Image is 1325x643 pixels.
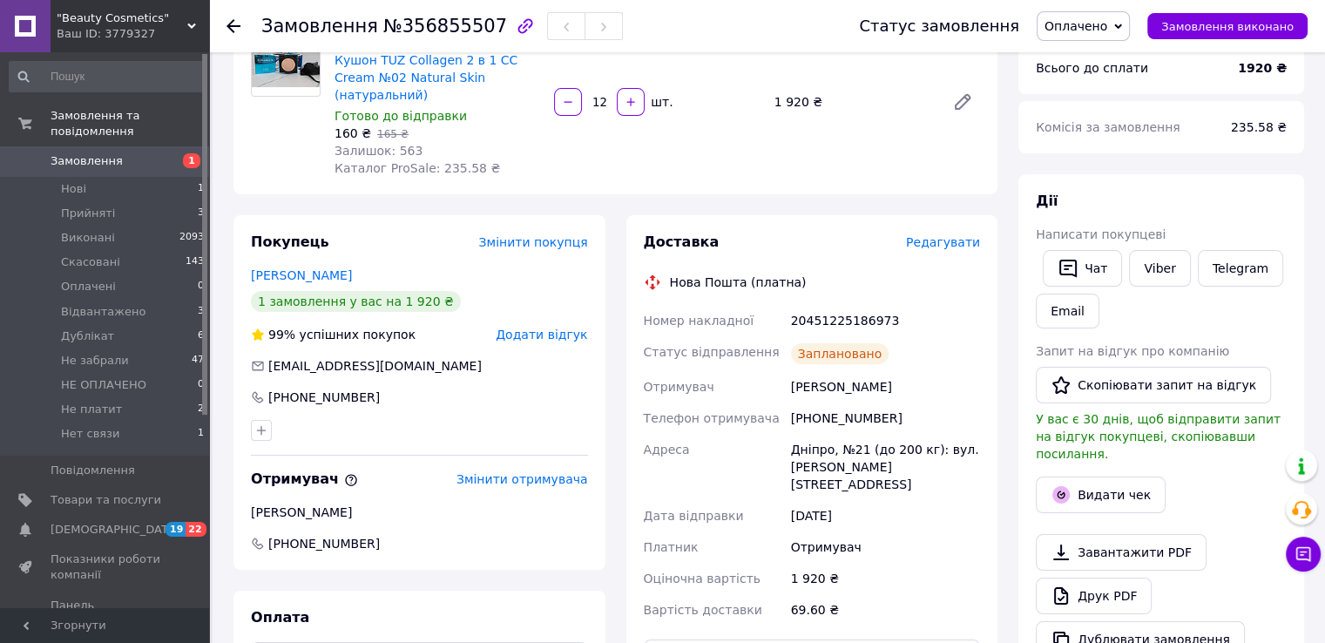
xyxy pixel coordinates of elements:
span: Покупець [251,234,329,250]
span: 1 [183,153,200,168]
span: 1 [198,426,204,442]
span: №356855507 [383,16,507,37]
div: Заплановано [791,343,889,364]
a: [PERSON_NAME] [251,268,352,282]
a: Друк PDF [1036,578,1152,614]
span: Виконані [61,230,115,246]
button: Email [1036,294,1099,328]
span: [DEMOGRAPHIC_DATA] [51,522,179,538]
span: Оплачено [1044,19,1107,33]
div: Статус замовлення [859,17,1019,35]
div: [PHONE_NUMBER] [788,403,984,434]
span: Редагувати [906,235,980,249]
span: Змінити отримувача [456,472,588,486]
span: 47 [192,353,204,369]
span: Адреса [644,443,690,457]
span: Отримувач [251,470,358,487]
span: Написати покупцеві [1036,227,1166,241]
span: Всього до сплати [1036,61,1148,75]
span: [PHONE_NUMBER] [267,535,382,552]
span: 235.58 ₴ [1231,120,1287,134]
div: Ваш ID: 3779327 [57,26,209,42]
span: Нові [61,181,86,197]
div: [PHONE_NUMBER] [267,389,382,406]
div: [PERSON_NAME] [788,371,984,403]
div: 1 920 ₴ [788,563,984,594]
div: Дніпро, №21 (до 200 кг): вул. [PERSON_NAME][STREET_ADDRESS] [788,434,984,500]
span: Доставка [644,234,720,250]
span: Вартість доставки [644,603,762,617]
span: Дублікат [61,328,114,344]
div: 20451225186973 [788,305,984,336]
span: 3 [198,206,204,221]
span: 6 [198,328,204,344]
div: 69.60 ₴ [788,594,984,626]
span: Каталог ProSale: 235.58 ₴ [335,161,500,175]
span: Змінити покупця [479,235,588,249]
span: Повідомлення [51,463,135,478]
div: [PERSON_NAME] [251,504,588,521]
span: У вас є 30 днів, щоб відправити запит на відгук покупцеві, скопіювавши посилання. [1036,412,1281,461]
span: Платник [644,540,699,554]
span: Телефон отримувача [644,411,780,425]
span: 0 [198,377,204,393]
span: Відвантажено [61,304,145,320]
button: Скопіювати запит на відгук [1036,367,1271,403]
div: успішних покупок [251,326,416,343]
span: Дії [1036,193,1058,209]
span: Замовлення [261,16,378,37]
span: Запит на відгук про компанію [1036,344,1229,358]
span: 22 [186,522,206,537]
img: Кушон TUZ Collagen 2 в 1 CC Cream №02 Natural Skin (натуральний) [252,37,320,88]
a: Редагувати [945,85,980,119]
a: Завантажити PDF [1036,534,1207,571]
span: 0 [198,279,204,294]
span: Номер накладної [644,314,754,328]
span: Скасовані [61,254,120,270]
span: Отримувач [644,380,714,394]
span: Нет связи [61,426,119,442]
div: 1 замовлення у вас на 1 920 ₴ [251,291,461,312]
a: Viber [1129,250,1190,287]
span: 2093 [179,230,204,246]
span: Прийняті [61,206,115,221]
span: 165 ₴ [377,128,409,140]
span: [EMAIL_ADDRESS][DOMAIN_NAME] [268,359,482,373]
span: 99% [268,328,295,342]
div: [DATE] [788,500,984,531]
a: Кушон TUZ Collagen 2 в 1 CC Cream №02 Natural Skin (натуральний) [335,53,517,102]
span: Показники роботи компанії [51,552,161,583]
span: Оплачені [61,279,116,294]
span: 3 [198,304,204,320]
span: Готово до відправки [335,109,467,123]
span: Товари та послуги [51,492,161,508]
span: Замовлення виконано [1161,20,1294,33]
div: 1 920 ₴ [767,90,938,114]
span: 160 ₴ [335,126,371,140]
div: Нова Пошта (платна) [666,274,811,291]
span: Статус відправлення [644,345,780,359]
button: Видати чек [1036,477,1166,513]
span: Замовлення [51,153,123,169]
div: Отримувач [788,531,984,563]
button: Чат з покупцем [1286,537,1321,572]
span: 1 [198,181,204,197]
input: Пошук [9,61,206,92]
span: Оплата [251,609,309,626]
span: "Beauty Cosmetics" [57,10,187,26]
span: Додати відгук [496,328,587,342]
button: Замовлення виконано [1147,13,1308,39]
span: НЕ ОПЛАЧЕНО [61,377,146,393]
div: Повернутися назад [226,17,240,35]
span: 19 [166,522,186,537]
span: 143 [186,254,204,270]
b: 1920 ₴ [1238,61,1287,75]
span: Панель управління [51,598,161,629]
div: шт. [646,93,674,111]
a: Telegram [1198,250,1283,287]
span: 2 [198,402,204,417]
span: Комісія за замовлення [1036,120,1180,134]
span: Дата відправки [644,509,744,523]
span: Залишок: 563 [335,144,423,158]
span: Замовлення та повідомлення [51,108,209,139]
